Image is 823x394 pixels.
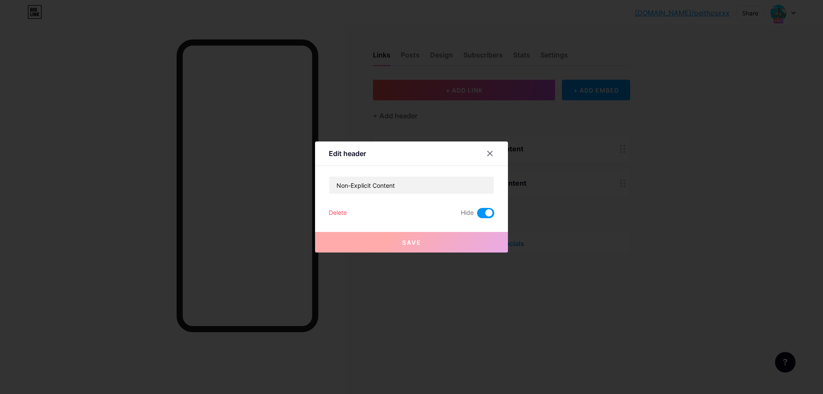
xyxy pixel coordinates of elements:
[329,148,366,159] div: Edit header
[315,232,508,253] button: Save
[461,208,474,218] span: Hide
[329,177,494,194] input: Title
[402,239,421,246] span: Save
[329,208,347,218] div: Delete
